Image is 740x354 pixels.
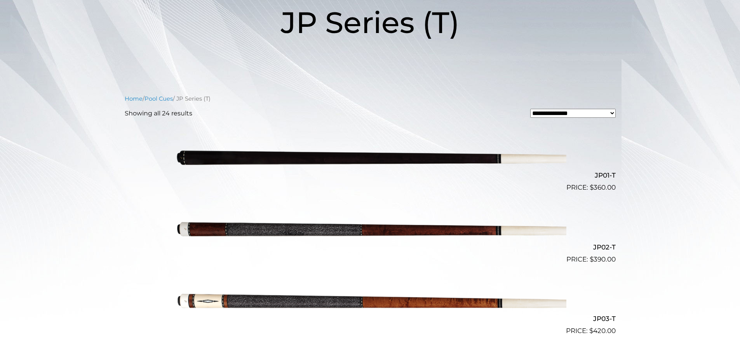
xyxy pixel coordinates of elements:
[125,124,616,193] a: JP01-T $360.00
[145,95,173,102] a: Pool Cues
[125,95,143,102] a: Home
[125,268,616,336] a: JP03-T $420.00
[174,124,566,190] img: JP01-T
[174,268,566,333] img: JP03-T
[125,312,616,326] h2: JP03-T
[530,109,616,118] select: Shop order
[125,109,192,118] p: Showing all 24 results
[590,255,594,263] span: $
[174,196,566,261] img: JP02-T
[590,255,616,263] bdi: 390.00
[589,327,616,335] bdi: 420.00
[590,183,616,191] bdi: 360.00
[125,196,616,264] a: JP02-T $390.00
[589,327,593,335] span: $
[125,168,616,183] h2: JP01-T
[125,94,616,103] nav: Breadcrumb
[125,240,616,254] h2: JP02-T
[590,183,594,191] span: $
[281,4,460,40] span: JP Series (T)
